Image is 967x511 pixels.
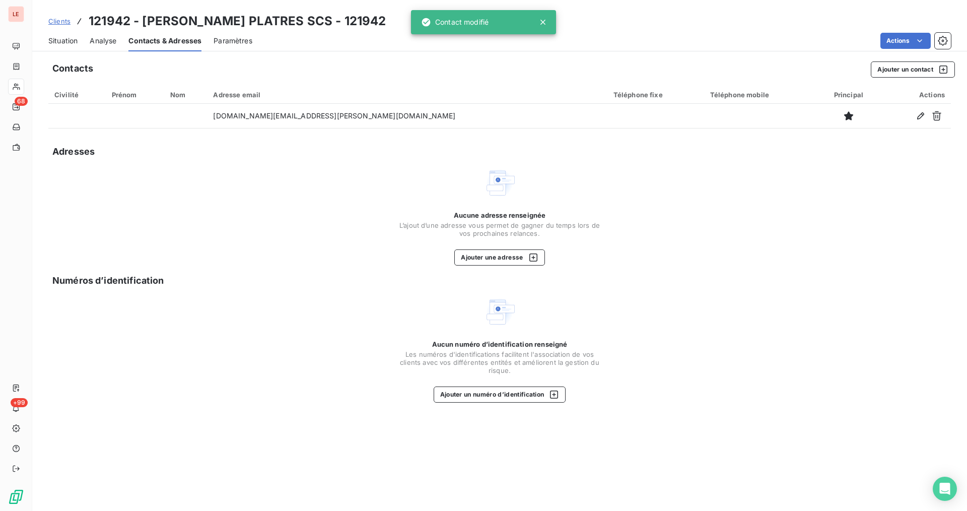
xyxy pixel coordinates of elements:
div: Contact modifié [421,13,489,31]
button: Ajouter une adresse [454,249,544,266]
span: Les numéros d'identifications facilitent l'association de vos clients avec vos différentes entité... [399,350,600,374]
span: +99 [11,398,28,407]
div: Principal [822,91,875,99]
div: Civilité [54,91,100,99]
span: Clients [48,17,71,25]
a: 68 [8,99,24,115]
span: Paramètres [214,36,252,46]
button: Ajouter un numéro d’identification [434,387,566,403]
img: Empty state [483,167,516,199]
h5: Contacts [52,61,93,76]
div: Adresse email [213,91,601,99]
div: Téléphone mobile [710,91,810,99]
a: Clients [48,16,71,26]
span: Analyse [90,36,116,46]
div: Actions [887,91,945,99]
div: Téléphone fixe [613,91,698,99]
button: Actions [880,33,931,49]
div: LE [8,6,24,22]
td: [DOMAIN_NAME][EMAIL_ADDRESS][PERSON_NAME][DOMAIN_NAME] [207,104,607,128]
h5: Numéros d’identification [52,274,164,288]
div: Open Intercom Messenger [933,477,957,501]
span: Contacts & Adresses [128,36,201,46]
img: Logo LeanPay [8,489,24,505]
img: Empty state [483,296,516,328]
span: Situation [48,36,78,46]
span: 68 [15,97,28,106]
span: L’ajout d’une adresse vous permet de gagner du temps lors de vos prochaines relances. [399,221,600,237]
button: Ajouter un contact [871,61,955,78]
span: Aucune adresse renseignée [454,211,546,219]
div: Prénom [112,91,158,99]
div: Nom [170,91,201,99]
h3: 121942 - [PERSON_NAME] PLATRES SCS - 121942 [89,12,386,30]
h5: Adresses [52,145,95,159]
span: Aucun numéro d’identification renseigné [432,340,568,348]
